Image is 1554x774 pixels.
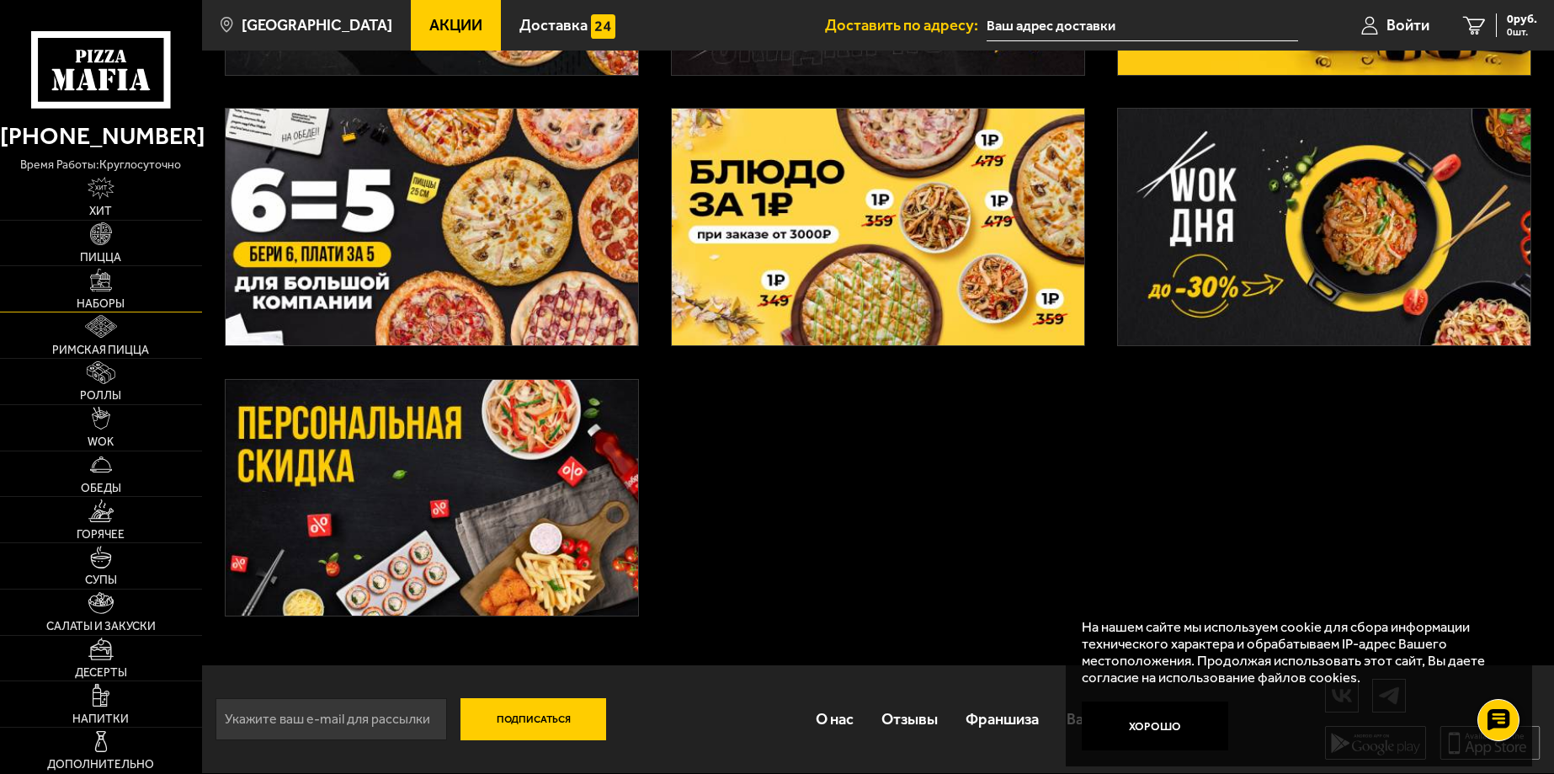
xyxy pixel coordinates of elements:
[75,667,127,679] span: Десерты
[77,529,125,541] span: Горячее
[1053,693,1147,746] a: Вакансии
[80,252,121,264] span: Пицца
[52,344,149,356] span: Римская пицца
[1082,702,1227,750] button: Хорошо
[88,436,114,448] span: WOK
[1507,13,1537,25] span: 0 руб.
[429,18,482,33] span: Акции
[801,693,867,746] a: О нас
[987,10,1297,41] input: Ваш адрес доставки
[519,18,588,33] span: Доставка
[77,298,125,310] span: Наборы
[46,621,156,633] span: Салаты и закуски
[80,390,121,402] span: Роллы
[85,574,117,586] span: Супы
[216,698,447,740] input: Укажите ваш e-mail для рассылки
[89,206,112,217] span: Хит
[825,18,987,33] span: Доставить по адресу:
[952,693,1053,746] a: Франшиза
[47,759,154,771] span: Дополнительно
[460,698,606,740] button: Подписаться
[1386,18,1429,33] span: Войти
[1082,619,1505,686] p: На нашем сайте мы используем cookie для сбора информации технического характера и обрабатываем IP...
[1507,27,1537,37] span: 0 шт.
[867,693,951,746] a: Отзывы
[242,18,392,33] span: [GEOGRAPHIC_DATA]
[72,713,129,725] span: Напитки
[81,483,121,494] span: Обеды
[591,14,615,39] img: 15daf4d41897b9f0e9f617042186c801.svg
